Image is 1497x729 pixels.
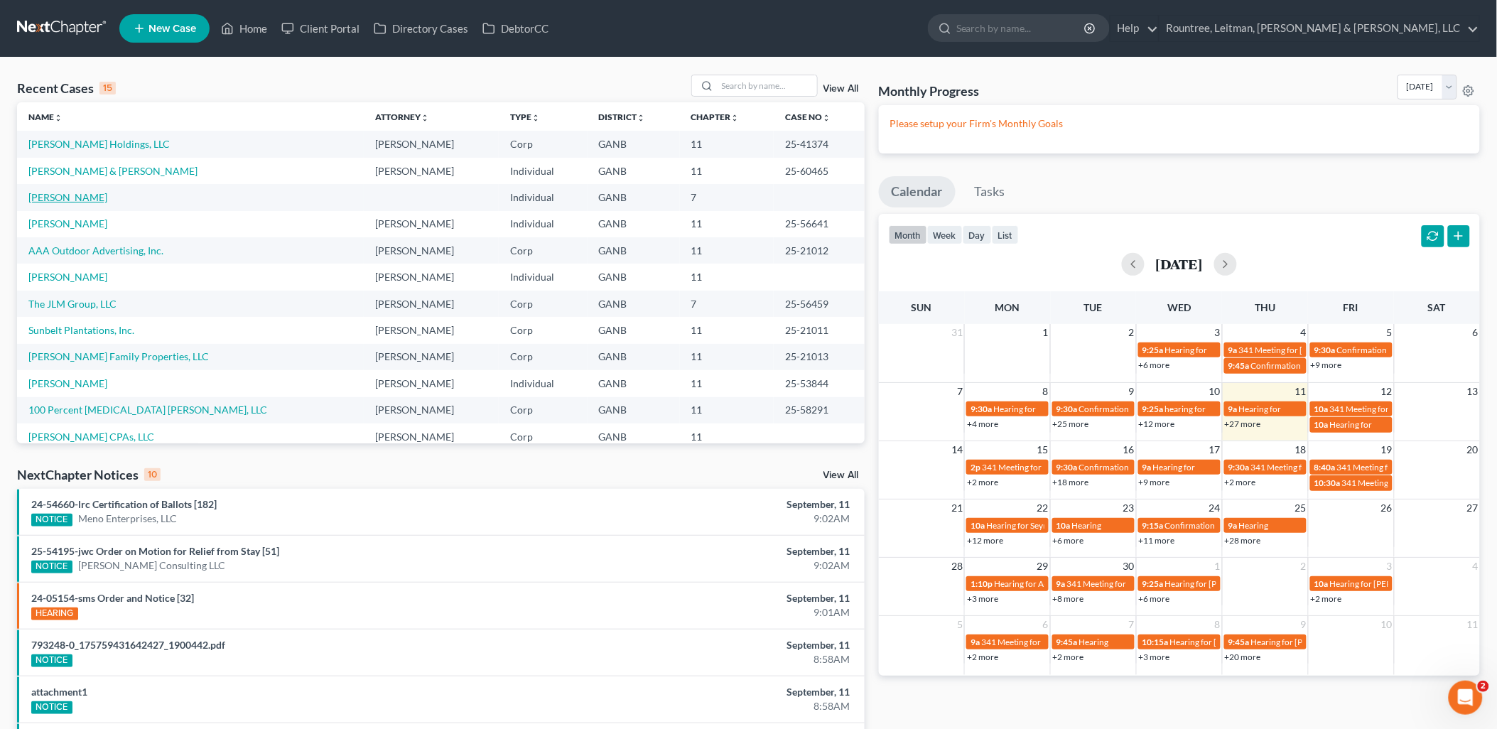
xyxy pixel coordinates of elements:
[1228,404,1238,414] span: 9a
[587,544,850,558] div: September, 11
[364,237,499,264] td: [PERSON_NAME]
[1255,301,1275,313] span: Thu
[588,184,680,210] td: GANB
[967,652,998,662] a: +2 more
[981,637,1041,647] span: 341 Meeting for
[31,654,72,667] div: NOTICE
[17,466,161,483] div: NextChapter Notices
[1225,652,1261,662] a: +20 more
[1251,360,1333,371] span: Confirmation Hearing
[588,344,680,370] td: GANB
[1165,578,1276,589] span: Hearing for [PERSON_NAME]
[28,377,107,389] a: [PERSON_NAME]
[879,176,956,207] a: Calendar
[1228,637,1250,647] span: 9:45a
[1139,535,1175,546] a: +11 more
[1225,418,1261,429] a: +27 more
[31,561,72,573] div: NOTICE
[1042,383,1050,400] span: 8
[1294,441,1308,458] span: 18
[1449,681,1483,715] iframe: Intercom live chat
[992,225,1019,244] button: list
[1251,637,1362,647] span: Hearing for [PERSON_NAME]
[588,264,680,290] td: GANB
[1466,616,1480,633] span: 11
[214,16,274,41] a: Home
[1122,499,1136,517] span: 23
[1225,477,1256,487] a: +2 more
[890,117,1469,131] p: Please setup your Firm's Monthly Goals
[950,499,964,517] span: 21
[1214,558,1222,575] span: 1
[588,370,680,396] td: GANB
[499,317,588,343] td: Corp
[1428,301,1446,313] span: Sat
[1142,637,1169,647] span: 10:15a
[499,158,588,184] td: Individual
[995,301,1020,313] span: Mon
[1225,535,1261,546] a: +28 more
[1139,418,1175,429] a: +12 more
[1208,383,1222,400] span: 10
[1311,360,1342,370] a: +9 more
[1239,520,1269,531] span: Hearing
[364,397,499,423] td: [PERSON_NAME]
[774,397,864,423] td: 25-58291
[17,80,116,97] div: Recent Cases
[680,211,774,237] td: 11
[1128,616,1136,633] span: 7
[823,84,859,94] a: View All
[950,441,964,458] span: 14
[31,545,279,557] a: 25-54195-jwc Order on Motion for Relief from Stay [51]
[680,291,774,317] td: 7
[1165,520,1247,531] span: Confirmation Hearing
[967,418,998,429] a: +4 more
[967,535,1003,546] a: +12 more
[1228,345,1238,355] span: 9a
[1053,593,1084,604] a: +8 more
[54,114,63,122] i: unfold_more
[962,176,1018,207] a: Tasks
[774,211,864,237] td: 25-56641
[1344,301,1358,313] span: Fri
[28,138,170,150] a: [PERSON_NAME] Holdings, LLC
[1228,520,1238,531] span: 9a
[31,701,72,714] div: NOTICE
[680,158,774,184] td: 11
[1139,652,1170,662] a: +3 more
[1337,462,1397,472] span: 341 Meeting for
[1153,462,1196,472] span: Hearing for
[956,616,964,633] span: 5
[718,75,817,96] input: Search by name...
[99,82,116,94] div: 15
[956,15,1086,41] input: Search by name...
[499,344,588,370] td: Corp
[375,112,429,122] a: Attorneyunfold_more
[680,237,774,264] td: 11
[680,423,774,450] td: 11
[274,16,367,41] a: Client Portal
[879,82,980,99] h3: Monthly Progress
[994,578,1161,589] span: Hearing for A-1 Express Delivery Service, Inc.
[1042,616,1050,633] span: 6
[785,112,831,122] a: Case Nounfold_more
[971,520,985,531] span: 10a
[1342,477,1470,488] span: 341 Meeting for [PERSON_NAME]
[1214,324,1222,341] span: 3
[1466,383,1480,400] span: 13
[1228,360,1250,371] span: 9:45a
[1128,383,1136,400] span: 9
[367,16,475,41] a: Directory Cases
[774,291,864,317] td: 25-56459
[364,158,499,184] td: [PERSON_NAME]
[588,397,680,423] td: GANB
[28,298,117,310] a: The JLM Group, LLC
[28,271,107,283] a: [PERSON_NAME]
[1314,404,1329,414] span: 10a
[1128,324,1136,341] span: 2
[31,639,225,651] a: 793248-0_175759431642427_1900442.pdf
[680,131,774,157] td: 11
[587,699,850,713] div: 8:58AM
[1299,558,1308,575] span: 2
[364,370,499,396] td: [PERSON_NAME]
